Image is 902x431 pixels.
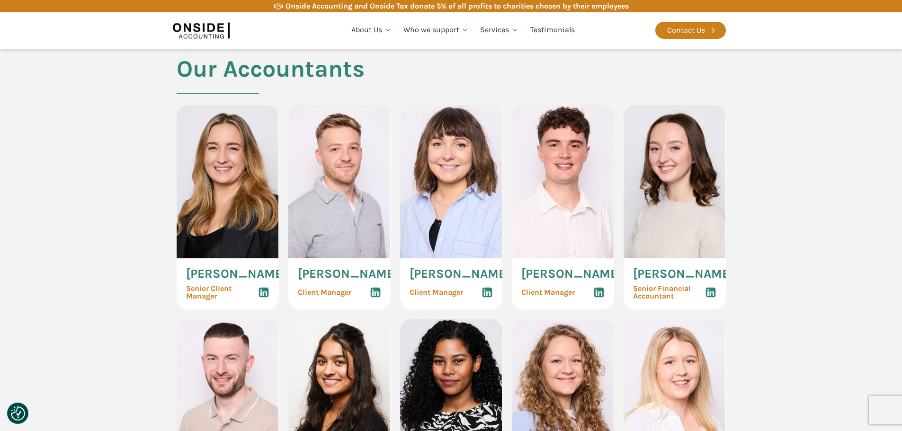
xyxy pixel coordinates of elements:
span: [PERSON_NAME] [633,268,733,280]
span: Senior Financial Accountant [633,285,705,300]
a: Contact Us [655,22,726,39]
div: Contact Us [667,24,705,36]
span: Client Manager [410,289,463,296]
span: Client Manager [521,289,575,296]
button: Consent Preferences [11,406,25,421]
span: Senior Client Manager [186,285,258,300]
span: [PERSON_NAME] [186,268,286,280]
span: [PERSON_NAME] [521,268,622,280]
h2: Our Accountants [177,56,365,105]
a: Testimonials [525,14,580,46]
a: About Us [346,14,398,46]
a: Services [474,14,525,46]
img: Onside Accounting [173,19,230,41]
img: Revisit consent button [11,406,25,421]
span: [PERSON_NAME] [298,268,398,280]
span: [PERSON_NAME] [410,268,510,280]
a: Who we support [398,14,475,46]
span: Client Manager [298,289,351,296]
